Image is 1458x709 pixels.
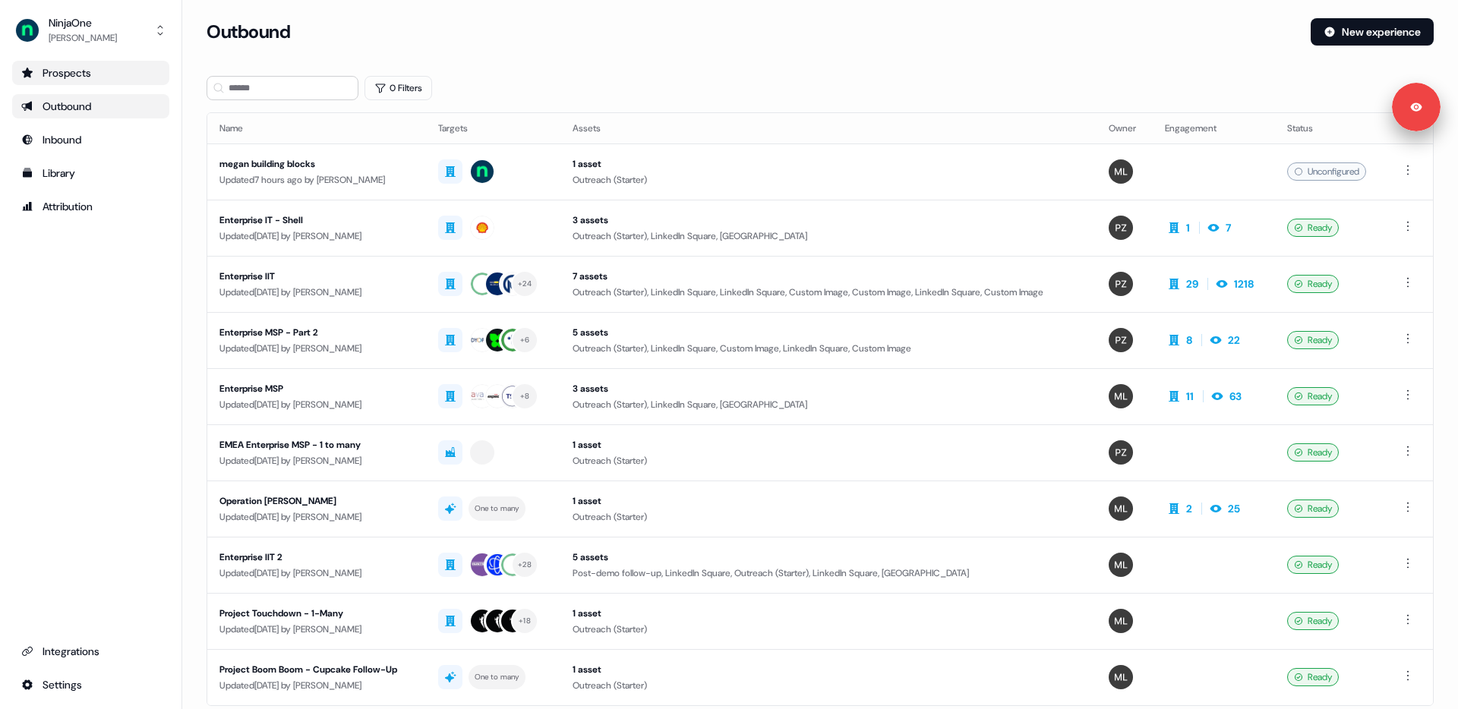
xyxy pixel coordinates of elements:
[219,509,414,525] div: Updated [DATE] by [PERSON_NAME]
[12,161,169,185] a: Go to templates
[219,622,414,637] div: Updated [DATE] by [PERSON_NAME]
[1228,332,1240,348] div: 22
[573,381,1084,396] div: 3 assets
[573,213,1084,228] div: 3 assets
[1311,18,1434,46] button: New experience
[12,128,169,152] a: Go to Inbound
[1229,389,1242,404] div: 63
[219,662,414,677] div: Project Boom Boom - Cupcake Follow-Up
[1109,328,1133,352] img: Petra
[219,397,414,412] div: Updated [DATE] by [PERSON_NAME]
[1186,332,1192,348] div: 8
[49,15,117,30] div: NinjaOne
[1287,162,1366,181] div: Unconfigured
[475,670,519,684] div: One to many
[21,677,160,692] div: Settings
[1109,496,1133,521] img: Megan
[573,156,1084,172] div: 1 asset
[1287,275,1339,293] div: Ready
[1287,387,1339,405] div: Ready
[219,493,414,509] div: Operation [PERSON_NAME]
[1226,220,1231,235] div: 7
[219,228,414,244] div: Updated [DATE] by [PERSON_NAME]
[21,199,160,214] div: Attribution
[518,277,532,291] div: + 24
[573,606,1084,621] div: 1 asset
[21,644,160,659] div: Integrations
[1287,612,1339,630] div: Ready
[1109,553,1133,577] img: Megan
[573,493,1084,509] div: 1 asset
[1287,219,1339,237] div: Ready
[219,606,414,621] div: Project Touchdown - 1-Many
[219,156,414,172] div: megan building blocks
[219,325,414,340] div: Enterprise MSP - Part 2
[219,172,414,187] div: Updated 7 hours ago by [PERSON_NAME]
[518,558,532,572] div: + 28
[219,550,414,565] div: Enterprise IIT 2
[1109,384,1133,408] img: Megan
[573,662,1084,677] div: 1 asset
[12,639,169,663] a: Go to integrations
[573,437,1084,452] div: 1 asset
[573,269,1084,284] div: 7 assets
[573,285,1084,300] div: Outreach (Starter), LinkedIn Square, LinkedIn Square, Custom Image, Custom Image, LinkedIn Square...
[1109,159,1133,184] img: Megan
[21,99,160,114] div: Outbound
[1109,216,1133,240] img: Petra
[1234,276,1254,291] div: 1218
[573,341,1084,356] div: Outreach (Starter), LinkedIn Square, Custom Image, LinkedIn Square, Custom Image
[573,325,1084,340] div: 5 assets
[1186,276,1198,291] div: 29
[1186,389,1194,404] div: 11
[573,566,1084,581] div: Post-demo follow-up, LinkedIn Square, Outreach (Starter), LinkedIn Square, [GEOGRAPHIC_DATA]
[426,113,561,143] th: Targets
[520,389,530,403] div: + 8
[1287,499,1339,518] div: Ready
[12,12,169,49] button: NinjaOne[PERSON_NAME]
[219,341,414,356] div: Updated [DATE] by [PERSON_NAME]
[1109,609,1133,633] img: Megan
[219,381,414,396] div: Enterprise MSP
[560,113,1097,143] th: Assets
[1109,272,1133,296] img: Petra
[1228,501,1240,516] div: 25
[1153,113,1275,143] th: Engagement
[573,509,1084,525] div: Outreach (Starter)
[573,678,1084,693] div: Outreach (Starter)
[219,213,414,228] div: Enterprise IT - Shell
[12,673,169,697] a: Go to integrations
[12,61,169,85] a: Go to prospects
[219,678,414,693] div: Updated [DATE] by [PERSON_NAME]
[21,132,160,147] div: Inbound
[1186,501,1192,516] div: 2
[573,622,1084,637] div: Outreach (Starter)
[12,194,169,219] a: Go to attribution
[219,453,414,468] div: Updated [DATE] by [PERSON_NAME]
[21,65,160,80] div: Prospects
[1287,331,1339,349] div: Ready
[1287,668,1339,686] div: Ready
[573,453,1084,468] div: Outreach (Starter)
[1109,440,1133,465] img: Petra
[219,437,414,452] div: EMEA Enterprise MSP - 1 to many
[219,269,414,284] div: Enterprise IIT
[1275,113,1387,143] th: Status
[1186,220,1190,235] div: 1
[207,113,426,143] th: Name
[520,333,530,347] div: + 6
[573,228,1084,244] div: Outreach (Starter), LinkedIn Square, [GEOGRAPHIC_DATA]
[475,502,519,515] div: One to many
[219,285,414,300] div: Updated [DATE] by [PERSON_NAME]
[49,30,117,46] div: [PERSON_NAME]
[364,76,432,100] button: 0 Filters
[1287,556,1339,574] div: Ready
[573,550,1084,565] div: 5 assets
[207,20,290,43] h3: Outbound
[219,566,414,581] div: Updated [DATE] by [PERSON_NAME]
[573,172,1084,187] div: Outreach (Starter)
[12,94,169,118] a: Go to outbound experience
[519,614,531,628] div: + 18
[1287,443,1339,462] div: Ready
